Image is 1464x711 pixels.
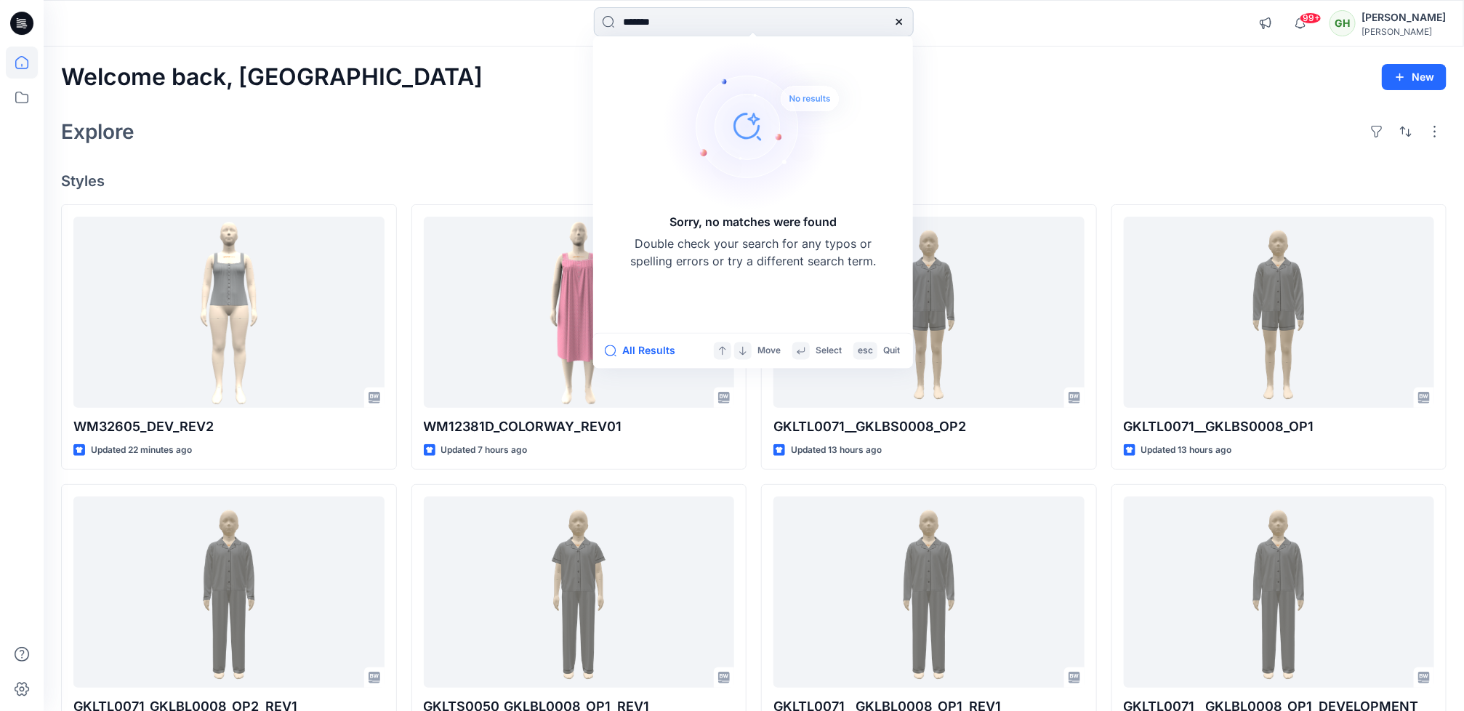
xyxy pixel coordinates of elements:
[1330,10,1356,36] div: GH
[669,214,837,231] h5: Sorry, no matches were found
[61,120,134,143] h2: Explore
[773,497,1085,688] a: GKLTL0071__GKLBL0008_OP1_REV1
[791,443,882,458] p: Updated 13 hours ago
[1362,9,1446,26] div: [PERSON_NAME]
[424,417,735,437] p: WM12381D_COLORWAY_REV01
[1141,443,1232,458] p: Updated 13 hours ago
[663,39,866,214] img: Sorry, no matches were found
[1300,12,1322,24] span: 99+
[773,217,1085,408] a: GKLTL0071__GKLBS0008_OP2
[424,217,735,408] a: WM12381D_COLORWAY_REV01
[816,343,842,358] p: Select
[424,497,735,688] a: GKLTS0050_GKLBL0008_OP1_REV1
[630,236,877,270] p: Double check your search for any typos or spelling errors or try a different search term.
[883,343,900,358] p: Quit
[1362,26,1446,37] div: [PERSON_NAME]
[73,417,385,437] p: WM32605_DEV_REV2
[61,172,1447,190] h4: Styles
[73,217,385,408] a: WM32605_DEV_REV2
[61,64,483,91] h2: Welcome back, [GEOGRAPHIC_DATA]
[858,343,873,358] p: esc
[757,343,781,358] p: Move
[773,417,1085,437] p: GKLTL0071__GKLBS0008_OP2
[1124,417,1435,437] p: GKLTL0071__GKLBS0008_OP1
[1124,497,1435,688] a: GKLTL0071__GKLBL0008_OP1_DEVELOPMENT
[441,443,528,458] p: Updated 7 hours ago
[73,497,385,688] a: GKLTL0071_GKLBL0008_OP2_REV1
[1382,64,1447,90] button: New
[91,443,192,458] p: Updated 22 minutes ago
[1124,217,1435,408] a: GKLTL0071__GKLBS0008_OP1
[605,342,685,360] button: All Results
